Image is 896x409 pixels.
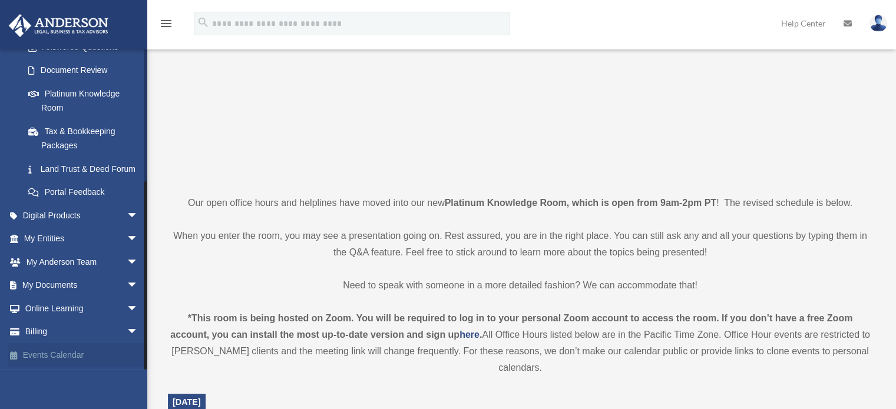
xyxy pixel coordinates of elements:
a: Online Learningarrow_drop_down [8,297,156,320]
a: Document Review [16,59,156,82]
span: arrow_drop_down [127,297,150,321]
a: Billingarrow_drop_down [8,320,156,344]
strong: *This room is being hosted on Zoom. You will be required to log in to your personal Zoom account ... [170,313,852,340]
i: search [197,16,210,29]
p: Need to speak with someone in a more detailed fashion? We can accommodate that! [168,277,872,294]
div: All Office Hours listed below are in the Pacific Time Zone. Office Hour events are restricted to ... [168,310,872,376]
strong: . [480,330,482,340]
a: Events Calendar [8,343,156,367]
span: arrow_drop_down [127,274,150,298]
span: arrow_drop_down [127,227,150,251]
span: arrow_drop_down [127,320,150,344]
span: arrow_drop_down [127,204,150,228]
strong: Platinum Knowledge Room, which is open from 9am-2pm PT [445,198,716,208]
span: [DATE] [173,397,201,407]
img: User Pic [869,15,887,32]
p: When you enter the room, you may see a presentation going on. Rest assured, you are in the right ... [168,228,872,261]
a: My Anderson Teamarrow_drop_down [8,250,156,274]
i: menu [159,16,173,31]
img: Anderson Advisors Platinum Portal [5,14,112,37]
a: menu [159,21,173,31]
a: Digital Productsarrow_drop_down [8,204,156,227]
p: Our open office hours and helplines have moved into our new ! The revised schedule is below. [168,195,872,211]
a: My Documentsarrow_drop_down [8,274,156,297]
a: Portal Feedback [16,181,156,204]
a: here [459,330,480,340]
a: Platinum Knowledge Room [16,82,150,119]
a: Land Trust & Deed Forum [16,157,156,181]
a: My Entitiesarrow_drop_down [8,227,156,251]
a: Tax & Bookkeeping Packages [16,119,156,157]
span: arrow_drop_down [127,250,150,274]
